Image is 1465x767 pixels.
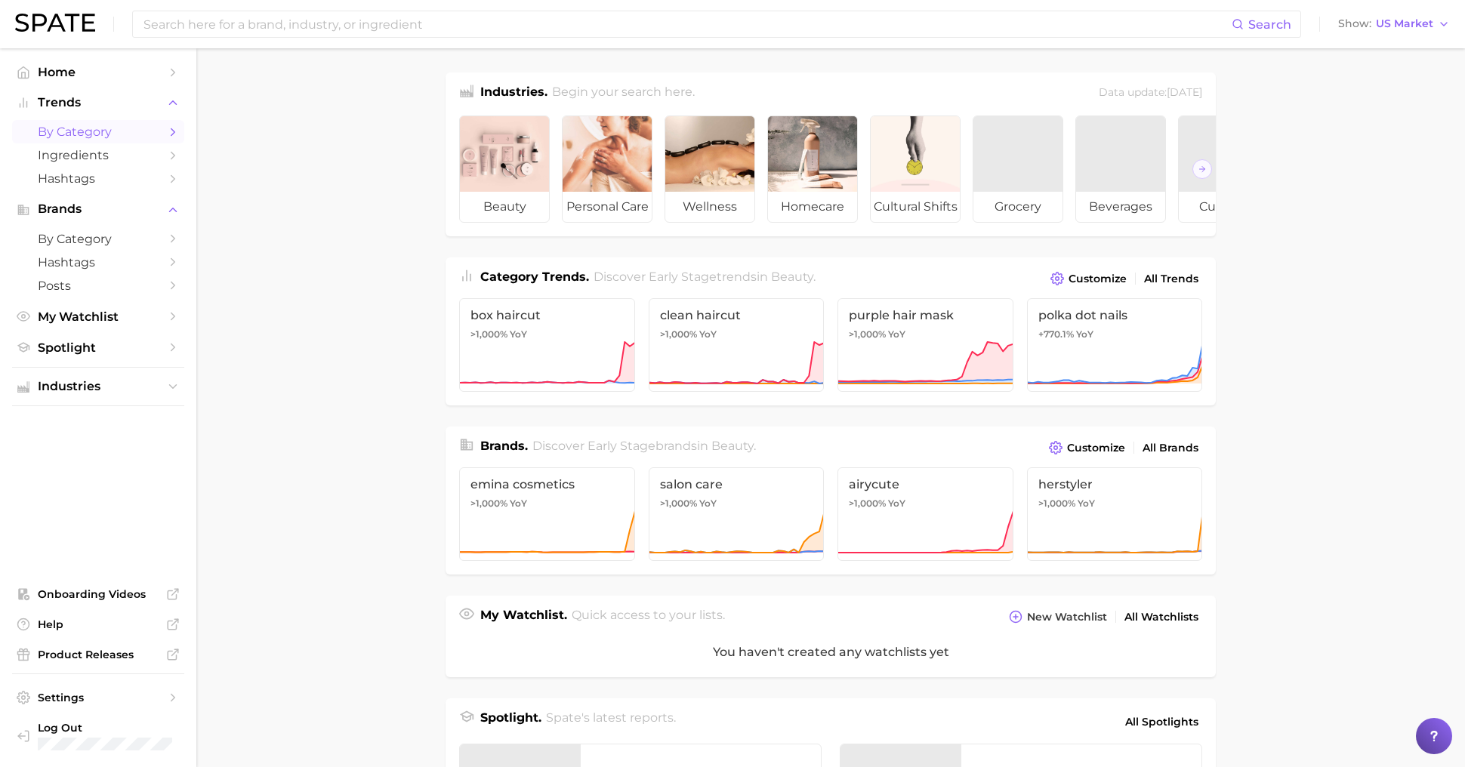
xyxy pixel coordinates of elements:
[459,298,635,392] a: box haircut>1,000% YoY
[38,648,159,661] span: Product Releases
[1192,159,1212,179] button: Scroll Right
[699,328,717,340] span: YoY
[12,167,184,190] a: Hashtags
[38,618,159,631] span: Help
[649,298,825,392] a: clean haircut>1,000% YoY
[849,477,1002,491] span: airycute
[660,308,813,322] span: clean haircut
[15,14,95,32] img: SPATE
[1069,273,1127,285] span: Customize
[460,192,549,222] span: beauty
[699,497,717,510] span: YoY
[1005,606,1111,627] button: New Watchlist
[446,627,1216,677] div: You haven't created any watchlists yet
[552,83,695,103] h2: Begin your search here.
[660,497,697,509] span: >1,000%
[38,721,191,735] span: Log Out
[12,613,184,636] a: Help
[38,380,159,393] span: Industries
[12,375,184,398] button: Industries
[38,125,159,139] span: by Category
[480,709,541,735] h1: Spotlight.
[12,251,184,274] a: Hashtags
[1075,116,1166,223] a: beverages
[480,270,589,284] span: Category Trends .
[1139,438,1202,458] a: All Brands
[12,583,184,605] a: Onboarding Videos
[665,192,754,222] span: wellness
[1124,611,1198,624] span: All Watchlists
[1334,14,1454,34] button: ShowUS Market
[849,497,886,509] span: >1,000%
[38,202,159,216] span: Brands
[771,270,813,284] span: beauty
[1248,17,1291,32] span: Search
[459,116,550,223] a: beauty
[1125,713,1198,731] span: All Spotlights
[38,171,159,186] span: Hashtags
[12,716,184,755] a: Log out. Currently logged in with e-mail sameera.polavar@gmail.com.
[837,467,1013,561] a: airycute>1,000% YoY
[12,120,184,143] a: by Category
[470,308,624,322] span: box haircut
[1027,467,1203,561] a: herstyler>1,000% YoY
[1078,497,1095,510] span: YoY
[1121,607,1202,627] a: All Watchlists
[532,439,756,453] span: Discover Early Stage brands in .
[510,328,527,340] span: YoY
[973,116,1063,223] a: grocery
[1038,308,1192,322] span: polka dot nails
[572,606,725,627] h2: Quick access to your lists.
[38,691,159,704] span: Settings
[12,227,184,251] a: by Category
[649,467,825,561] a: salon care>1,000% YoY
[1376,20,1433,28] span: US Market
[660,328,697,340] span: >1,000%
[849,328,886,340] span: >1,000%
[470,328,507,340] span: >1,000%
[1045,437,1129,458] button: Customize
[12,198,184,220] button: Brands
[12,643,184,666] a: Product Releases
[38,340,159,355] span: Spotlight
[38,279,159,293] span: Posts
[38,587,159,601] span: Onboarding Videos
[1338,20,1371,28] span: Show
[888,497,905,510] span: YoY
[1076,328,1093,340] span: YoY
[38,96,159,109] span: Trends
[12,91,184,114] button: Trends
[660,477,813,491] span: salon care
[973,192,1063,222] span: grocery
[711,439,754,453] span: beauty
[1027,298,1203,392] a: polka dot nails+770.1% YoY
[480,83,547,103] h1: Industries.
[871,192,960,222] span: cultural shifts
[38,232,159,246] span: by Category
[1047,268,1130,289] button: Customize
[12,274,184,297] a: Posts
[562,116,652,223] a: personal care
[1179,192,1268,222] span: culinary
[1038,328,1074,340] span: +770.1%
[38,310,159,324] span: My Watchlist
[1178,116,1269,223] a: culinary
[1076,192,1165,222] span: beverages
[142,11,1232,37] input: Search here for a brand, industry, or ingredient
[1121,709,1202,735] a: All Spotlights
[12,336,184,359] a: Spotlight
[665,116,755,223] a: wellness
[1144,273,1198,285] span: All Trends
[12,143,184,167] a: Ingredients
[849,308,1002,322] span: purple hair mask
[470,497,507,509] span: >1,000%
[888,328,905,340] span: YoY
[546,709,676,735] h2: Spate's latest reports.
[1099,83,1202,103] div: Data update: [DATE]
[1038,477,1192,491] span: herstyler
[1038,497,1075,509] span: >1,000%
[1067,442,1125,454] span: Customize
[870,116,961,223] a: cultural shifts
[459,467,635,561] a: emina cosmetics>1,000% YoY
[1027,611,1107,624] span: New Watchlist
